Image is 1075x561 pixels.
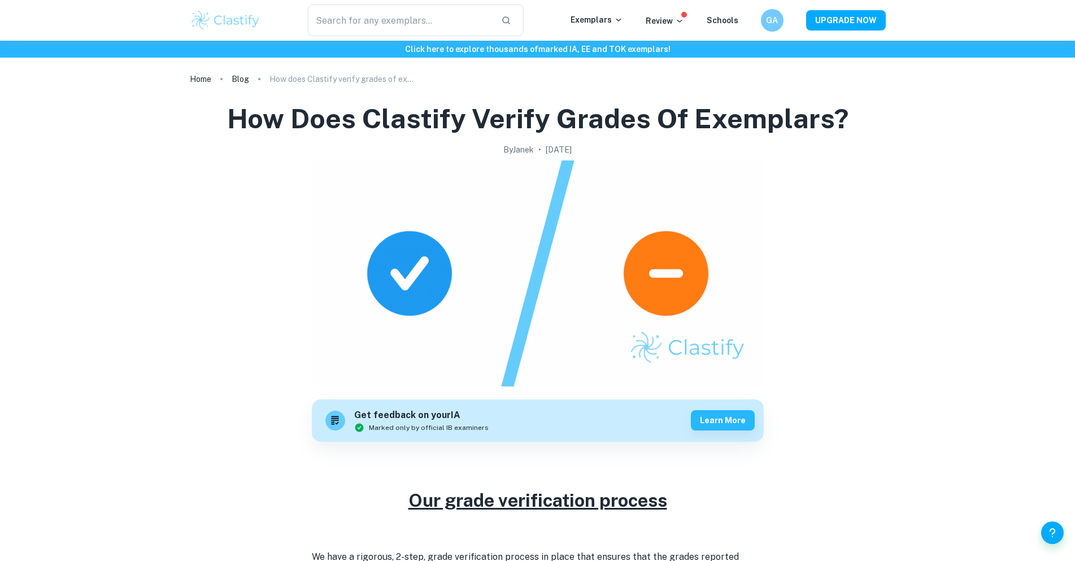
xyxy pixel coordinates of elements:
h6: Click here to explore thousands of marked IA, EE and TOK exemplars ! [2,43,1073,55]
button: GA [761,9,784,32]
button: Help and Feedback [1041,521,1064,544]
a: Schools [707,16,738,25]
a: Blog [232,71,249,87]
p: Exemplars [571,14,623,26]
a: Home [190,71,211,87]
button: UPGRADE NOW [806,10,886,31]
h6: GA [765,14,778,27]
u: Our grade verification process [408,490,667,511]
p: • [538,143,541,156]
p: How does Clastify verify grades of exemplars? [269,73,416,85]
h1: How does Clastify verify grades of exemplars? [227,101,848,137]
h6: Get feedback on your IA [354,408,489,423]
h2: [DATE] [546,143,572,156]
h2: By Janek [503,143,534,156]
a: Get feedback on yourIAMarked only by official IB examinersLearn more [312,399,764,442]
img: How does Clastify verify grades of exemplars? cover image [312,160,764,386]
button: Learn more [691,410,755,430]
p: Review [646,15,684,27]
span: Marked only by official IB examiners [369,423,489,433]
input: Search for any exemplars... [308,5,493,36]
img: Clastify logo [190,9,262,32]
